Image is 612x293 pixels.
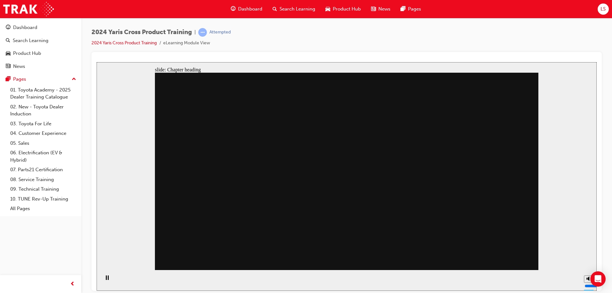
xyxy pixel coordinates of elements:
[333,5,361,13] span: Product Hub
[6,25,11,31] span: guage-icon
[13,37,48,44] div: Search Learning
[366,3,396,16] a: news-iconNews
[3,20,79,73] button: DashboardSearch LearningProduct HubNews
[8,165,79,175] a: 07. Parts21 Certification
[198,28,207,37] span: learningRecordVerb_ATTEMPT-icon
[8,119,79,129] a: 03. Toyota For Life
[320,3,366,16] a: car-iconProduct Hub
[601,5,606,13] span: LS
[8,85,79,102] a: 01. Toyota Academy - 2025 Dealer Training Catalogue
[325,5,330,13] span: car-icon
[401,5,405,13] span: pages-icon
[8,184,79,194] a: 09. Technical Training
[6,38,10,44] span: search-icon
[484,208,497,229] div: misc controls
[3,73,79,85] button: Pages
[3,61,79,72] a: News
[3,2,54,16] img: Trak
[194,29,196,36] span: |
[6,77,11,82] span: pages-icon
[8,194,79,204] a: 10. TUNE Rev-Up Training
[280,5,315,13] span: Search Learning
[267,3,320,16] a: search-iconSearch Learning
[13,24,37,31] div: Dashboard
[3,213,14,224] button: Pause (Ctrl+Alt+P)
[273,5,277,13] span: search-icon
[3,35,79,47] a: Search Learning
[3,48,79,59] a: Product Hub
[209,29,231,35] div: Attempted
[231,5,236,13] span: guage-icon
[371,5,376,13] span: news-icon
[6,51,11,56] span: car-icon
[488,221,529,226] input: volume
[91,29,192,36] span: 2024 Yaris Cross Product Training
[163,40,210,47] li: eLearning Module View
[396,3,426,16] a: pages-iconPages
[70,280,75,288] span: prev-icon
[487,213,498,221] button: Mute (Ctrl+Alt+M)
[8,138,79,148] a: 05. Sales
[408,5,421,13] span: Pages
[6,64,11,70] span: news-icon
[3,22,79,33] a: Dashboard
[226,3,267,16] a: guage-iconDashboard
[13,76,26,83] div: Pages
[72,75,76,84] span: up-icon
[8,102,79,119] a: 02. New - Toyota Dealer Induction
[238,5,262,13] span: Dashboard
[91,40,157,46] a: 2024 Yaris Cross Product Training
[598,4,609,15] button: LS
[3,208,14,229] div: playback controls
[13,63,25,70] div: News
[8,175,79,185] a: 08. Service Training
[8,148,79,165] a: 06. Electrification (EV & Hybrid)
[8,128,79,138] a: 04. Customer Experience
[13,50,41,57] div: Product Hub
[8,204,79,214] a: All Pages
[378,5,390,13] span: News
[590,271,606,287] div: Open Intercom Messenger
